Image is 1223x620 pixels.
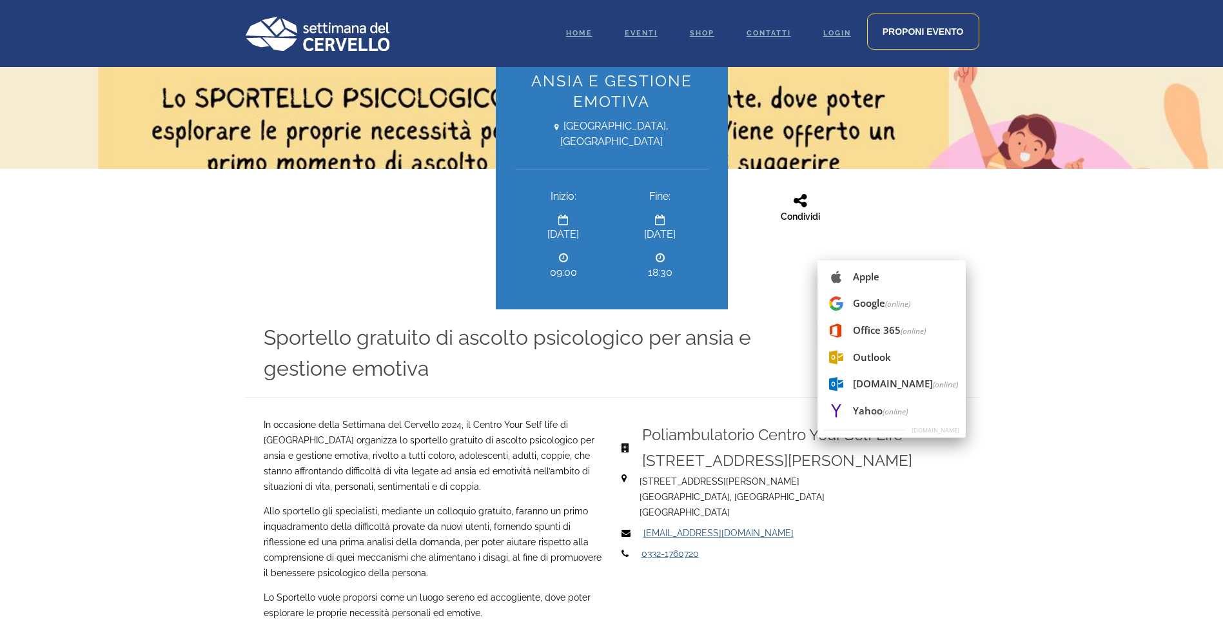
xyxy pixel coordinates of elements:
a: Proponi evento [867,14,979,50]
em: (online) [901,325,926,336]
span: Contatti [747,29,791,37]
span: Apple [817,263,966,291]
span: [GEOGRAPHIC_DATA], [GEOGRAPHIC_DATA] [515,119,709,150]
a: [EMAIL_ADDRESS][DOMAIN_NAME] [643,528,794,538]
span: 18:30 [621,265,699,280]
span: [DATE] [525,227,602,242]
p: Allo sportello gli specialisti, mediante un colloquio gratuito, faranno un primo inquadramento de... [264,503,602,581]
h5: Poliambulatorio Centro Your Self Life - [STREET_ADDRESS][PERSON_NAME] [642,422,955,474]
span: Outlook [817,344,966,371]
span: Home [566,29,592,37]
a: [DOMAIN_NAME] [905,427,959,434]
a: 0332-1760720 [641,548,699,559]
span: Login [823,29,851,37]
em: (online) [883,406,908,417]
span: Proponi evento [883,26,964,37]
span: [DATE] [621,227,699,242]
p: [STREET_ADDRESS][PERSON_NAME] [GEOGRAPHIC_DATA], [GEOGRAPHIC_DATA] [GEOGRAPHIC_DATA] [640,474,952,520]
span: Fine: [621,189,699,204]
span: Office 365 [817,316,966,345]
span: Eventi [625,29,658,37]
span: Google [817,289,966,318]
span: 09:00 [525,265,602,280]
p: In occasione della Settimana del Cervello 2024, il Centro Your Self life di [GEOGRAPHIC_DATA] org... [264,417,602,494]
em: (online) [933,379,958,390]
img: Logo [244,16,389,51]
span: Yahoo [817,397,966,425]
span: Inizio: [525,189,602,204]
div: Aggiungi al Calendario [819,322,960,349]
em: (online) [885,298,910,309]
h4: Sportello gratuito di ascolto psicologico per ansia e gestione emotiva [264,322,793,384]
span: Shop [690,29,714,37]
span: [DOMAIN_NAME] [817,370,966,398]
